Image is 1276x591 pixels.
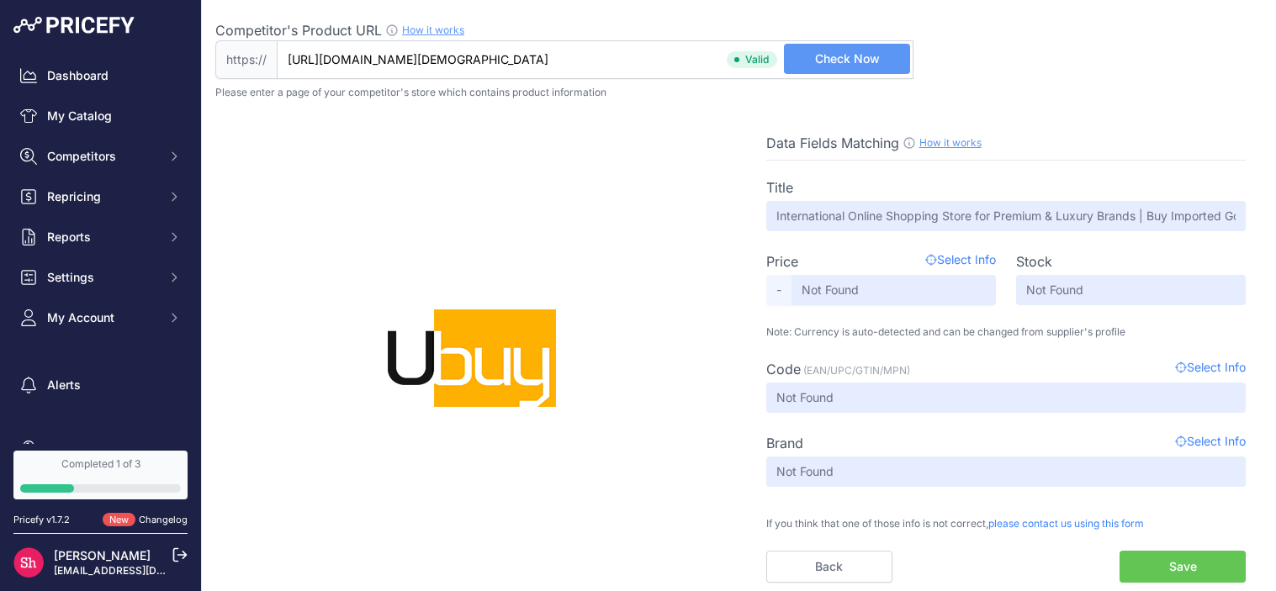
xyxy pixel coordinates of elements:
[766,551,892,583] a: Back
[792,275,996,305] input: -
[1016,251,1052,272] label: Stock
[766,325,1247,339] p: Note: Currency is auto-detected and can be changed from supplier's profile
[47,188,157,205] span: Repricing
[13,182,188,212] button: Repricing
[925,251,996,272] span: Select Info
[1016,275,1246,305] input: -
[988,517,1144,530] span: please contact us using this form
[766,456,1247,487] input: -
[54,564,230,577] a: [EMAIL_ADDRESS][DOMAIN_NAME]
[13,513,70,527] div: Pricefy v1.7.2
[13,222,188,252] button: Reports
[803,364,910,377] span: (EAN/UPC/GTIN/MPN)
[402,24,464,36] a: How it works
[20,457,181,471] div: Completed 1 of 3
[139,514,188,525] a: Changelog
[766,177,793,198] label: Title
[1175,359,1246,379] span: Select Info
[277,40,913,79] input: www.nepal.ubuy.com/product
[766,433,803,453] label: Brand
[13,61,188,91] a: Dashboard
[215,22,382,39] span: Competitor's Product URL
[215,40,277,79] span: https://
[13,451,188,499] a: Completed 1 of 3
[1175,433,1246,453] span: Select Info
[13,17,135,34] img: Pricefy Logo
[13,370,188,400] a: Alerts
[13,434,188,464] a: Suggest a feature
[47,229,157,245] span: Reports
[13,141,188,171] button: Competitors
[103,513,135,527] span: New
[766,361,801,377] span: Code
[13,303,188,333] button: My Account
[919,136,982,149] a: How it works
[815,50,880,67] span: Check Now
[766,507,1247,530] p: If you think that one of those info is not correct,
[766,383,1247,413] input: -
[1120,551,1246,583] button: Save
[784,44,910,74] button: Check Now
[766,135,899,151] span: Data Fields Matching
[13,61,188,464] nav: Sidebar
[47,269,157,286] span: Settings
[766,251,798,272] label: Price
[215,86,1263,99] p: Please enter a page of your competitor's store which contains product information
[13,262,188,293] button: Settings
[54,548,151,562] a: [PERSON_NAME]
[766,275,792,305] span: -
[766,201,1247,231] input: -
[13,101,188,131] a: My Catalog
[47,309,157,326] span: My Account
[47,148,157,165] span: Competitors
